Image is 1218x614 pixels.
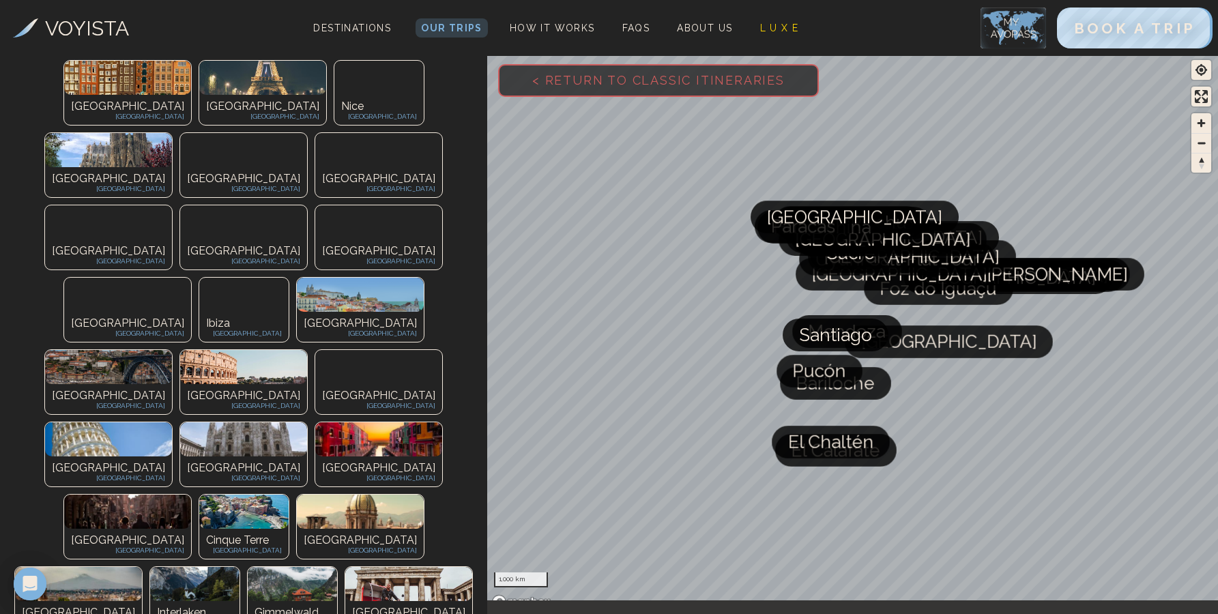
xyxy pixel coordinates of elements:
[677,23,732,33] span: About Us
[304,328,417,338] p: [GEOGRAPHIC_DATA]
[71,98,184,115] p: [GEOGRAPHIC_DATA]
[308,17,396,57] span: Destinations
[1057,23,1213,36] a: BOOK A TRIP
[199,61,326,95] img: Photo of undefined
[71,532,184,549] p: [GEOGRAPHIC_DATA]
[199,495,289,529] img: Photo of undefined
[206,545,282,555] p: [GEOGRAPHIC_DATA]
[1191,153,1211,173] button: Reset bearing to north
[799,319,872,351] span: Santiago
[1191,87,1211,106] button: Enter fullscreen
[322,460,435,476] p: [GEOGRAPHIC_DATA]
[322,256,435,266] p: [GEOGRAPHIC_DATA]
[824,240,1000,273] span: [GEOGRAPHIC_DATA]
[71,111,184,121] p: [GEOGRAPHIC_DATA]
[187,460,300,476] p: [GEOGRAPHIC_DATA]
[315,205,442,239] img: Photo of undefined
[14,568,46,600] div: Open Intercom Messenger
[322,400,435,411] p: [GEOGRAPHIC_DATA]
[510,23,595,33] span: How It Works
[345,567,472,601] img: Photo of undefined
[622,23,650,33] span: FAQs
[498,64,819,97] button: < Return to Classic Itineraries
[809,315,886,348] span: Mendoza
[793,355,846,388] span: Pucón
[64,278,191,312] img: Photo of undefined
[180,422,307,456] img: Photo of undefined
[334,61,424,95] img: Photo of undefined
[71,328,184,338] p: [GEOGRAPHIC_DATA]
[760,23,799,33] span: L U X E
[45,422,172,456] img: Photo of undefined
[304,532,417,549] p: [GEOGRAPHIC_DATA]
[617,18,656,38] a: FAQs
[45,205,172,239] img: Photo of undefined
[187,256,300,266] p: [GEOGRAPHIC_DATA]
[45,350,172,384] img: Photo of undefined
[52,460,165,476] p: [GEOGRAPHIC_DATA]
[206,328,282,338] p: [GEOGRAPHIC_DATA]
[45,13,129,44] h3: VOYISTA
[52,473,165,483] p: [GEOGRAPHIC_DATA]
[52,171,165,187] p: [GEOGRAPHIC_DATA]
[795,223,970,256] span: [GEOGRAPHIC_DATA]
[45,133,172,167] img: Photo of undefined
[187,473,300,483] p: [GEOGRAPHIC_DATA]
[206,532,282,549] p: Cinque Terre
[71,545,184,555] p: [GEOGRAPHIC_DATA]
[304,545,417,555] p: [GEOGRAPHIC_DATA]
[52,400,165,411] p: [GEOGRAPHIC_DATA]
[315,133,442,167] img: Photo of undefined
[52,256,165,266] p: [GEOGRAPHIC_DATA]
[52,243,165,259] p: [GEOGRAPHIC_DATA]
[206,111,319,121] p: [GEOGRAPHIC_DATA]
[494,572,548,587] div: 1,000 km
[1191,153,1211,173] span: Reset bearing to north
[487,53,1218,614] canvas: Map
[187,400,300,411] p: [GEOGRAPHIC_DATA]
[13,13,129,44] a: VOYISTA
[322,171,435,187] p: [GEOGRAPHIC_DATA]
[180,205,307,239] img: Photo of undefined
[1191,133,1211,153] button: Zoom out
[861,325,1036,358] span: [GEOGRAPHIC_DATA]
[341,98,417,115] p: Nice
[64,61,191,95] img: Photo of undefined
[180,133,307,167] img: Photo of undefined
[510,51,807,109] span: < Return to Classic Itineraries
[64,495,191,529] img: Photo of undefined
[1191,60,1211,80] button: Find my location
[150,567,240,601] img: Photo of undefined
[1057,8,1213,48] button: BOOK A TRIP
[421,23,482,33] span: Our Trips
[180,350,307,384] img: Photo of undefined
[341,111,417,121] p: [GEOGRAPHIC_DATA]
[1191,113,1211,133] span: Zoom in
[1191,134,1211,153] span: Zoom out
[315,350,442,384] img: Photo of undefined
[322,243,435,259] p: [GEOGRAPHIC_DATA]
[755,18,804,38] a: L U X E
[206,315,282,332] p: Ibiza
[981,8,1046,48] img: My Account
[671,18,738,38] a: About Us
[297,278,424,312] img: Photo of undefined
[187,171,300,187] p: [GEOGRAPHIC_DATA]
[304,315,417,332] p: [GEOGRAPHIC_DATA]
[504,18,600,38] a: How It Works
[52,184,165,194] p: [GEOGRAPHIC_DATA]
[322,184,435,194] p: [GEOGRAPHIC_DATA]
[13,18,38,38] img: Voyista Logo
[1074,20,1195,37] span: BOOK A TRIP
[767,201,942,233] span: [GEOGRAPHIC_DATA]
[491,594,551,610] a: Mapbox homepage
[187,184,300,194] p: [GEOGRAPHIC_DATA]
[322,388,435,404] p: [GEOGRAPHIC_DATA]
[206,98,319,115] p: [GEOGRAPHIC_DATA]
[71,315,184,332] p: [GEOGRAPHIC_DATA]
[15,567,142,601] img: Photo of undefined
[248,567,337,601] img: Photo of undefined
[199,278,289,312] img: Photo of undefined
[788,426,873,458] span: El Chaltén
